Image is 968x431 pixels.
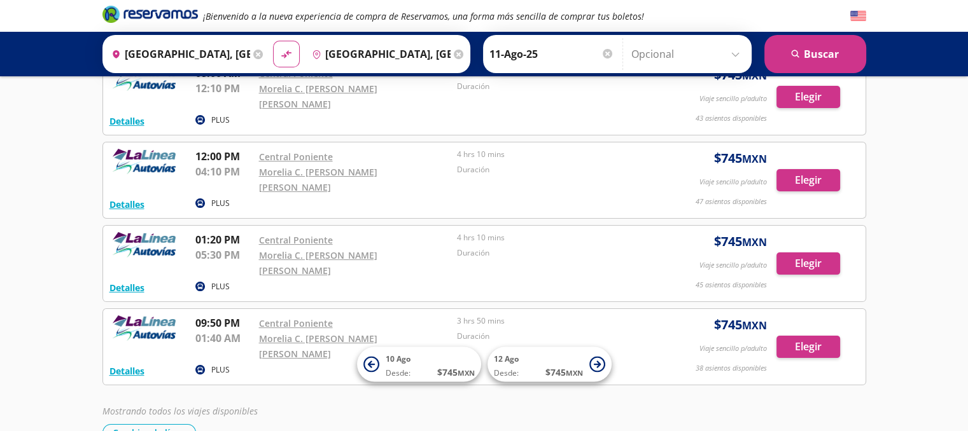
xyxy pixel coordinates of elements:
p: 38 asientos disponibles [696,363,767,374]
button: Detalles [109,114,144,128]
img: RESERVAMOS [109,232,179,257]
button: Detalles [109,364,144,378]
p: 43 asientos disponibles [696,113,767,124]
input: Opcional [631,38,745,70]
a: Central Poniente [259,151,333,163]
p: PLUS [211,114,230,126]
p: 09:50 PM [195,315,253,331]
button: 12 AgoDesde:$745MXN [488,347,612,382]
p: 12:00 PM [195,149,253,164]
small: MXN [566,368,583,378]
small: MXN [458,368,475,378]
p: 4 hrs 10 mins [457,149,649,160]
button: Detalles [109,198,144,211]
p: 4 hrs 10 mins [457,232,649,243]
a: Morelia C. [PERSON_NAME] [PERSON_NAME] [259,83,377,110]
small: MXN [742,235,767,249]
button: Detalles [109,281,144,294]
p: Duración [457,331,649,342]
p: Viaje sencillo p/adulto [699,343,767,354]
a: Morelia C. [PERSON_NAME] [PERSON_NAME] [259,166,377,193]
a: Central Poniente [259,234,333,246]
small: MXN [742,318,767,332]
p: PLUS [211,281,230,292]
img: RESERVAMOS [109,65,179,91]
img: RESERVAMOS [109,149,179,174]
input: Buscar Origen [106,38,250,70]
input: Buscar Destino [307,38,451,70]
a: Central Poniente [259,317,333,329]
span: $ 745 [437,366,475,379]
span: $ 745 [714,232,767,251]
button: Elegir [776,336,840,358]
em: Mostrando todos los viajes disponibles [102,405,258,417]
span: Desde: [386,367,410,379]
p: 05:30 PM [195,247,253,263]
input: Elegir Fecha [489,38,614,70]
span: 10 Ago [386,353,410,364]
p: 3 hrs 50 mins [457,315,649,327]
p: Viaje sencillo p/adulto [699,260,767,271]
p: PLUS [211,198,230,209]
a: Morelia C. [PERSON_NAME] [PERSON_NAME] [259,249,377,277]
p: Viaje sencillo p/adulto [699,177,767,188]
img: RESERVAMOS [109,315,179,341]
p: 47 asientos disponibles [696,196,767,207]
p: PLUS [211,364,230,376]
button: Buscar [764,35,866,73]
p: 01:20 PM [195,232,253,247]
button: 10 AgoDesde:$745MXN [357,347,481,382]
i: Brand Logo [102,4,198,24]
p: Duración [457,247,649,259]
p: Duración [457,81,649,92]
span: Desde: [494,367,519,379]
em: ¡Bienvenido a la nueva experiencia de compra de Reservamos, una forma más sencilla de comprar tus... [203,10,644,22]
small: MXN [742,152,767,166]
p: Viaje sencillo p/adulto [699,93,767,104]
a: Morelia C. [PERSON_NAME] [PERSON_NAME] [259,332,377,360]
span: $ 745 [545,366,583,379]
a: Brand Logo [102,4,198,27]
p: 45 asientos disponibles [696,280,767,291]
span: $ 745 [714,315,767,334]
button: Elegir [776,86,840,108]
p: Duración [457,164,649,175]
span: 12 Ago [494,353,519,364]
p: 12:10 PM [195,81,253,96]
button: Elegir [776,169,840,191]
p: 01:40 AM [195,331,253,346]
button: English [850,8,866,24]
span: $ 745 [714,149,767,168]
p: 04:10 PM [195,164,253,179]
button: Elegir [776,252,840,275]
